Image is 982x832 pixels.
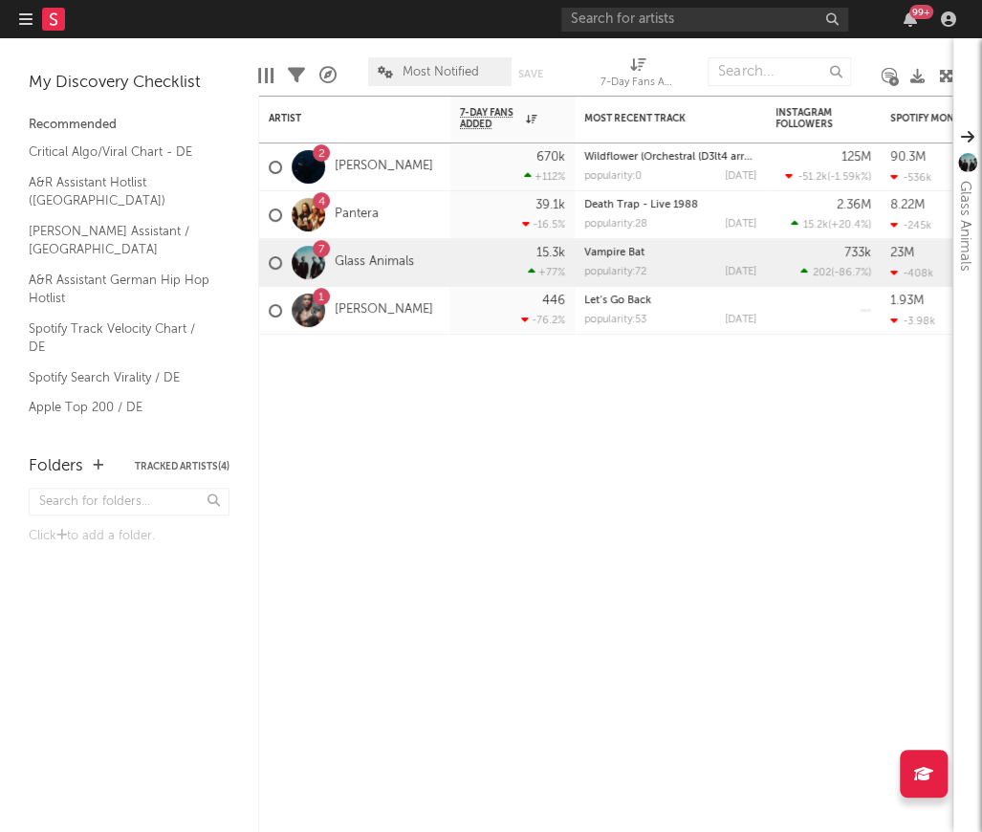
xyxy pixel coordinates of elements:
[725,171,756,182] div: [DATE]
[890,267,933,279] div: -408k
[890,295,924,307] div: 1.93M
[775,107,842,130] div: Instagram Followers
[584,267,646,277] div: popularity: 72
[953,181,976,272] div: Glass Animals
[909,5,933,19] div: 99 +
[584,315,646,325] div: popularity: 53
[600,48,677,103] div: 7-Day Fans Added (7-Day Fans Added)
[29,142,210,163] a: Critical Algo/Viral Chart - DE
[890,171,931,184] div: -536k
[536,247,565,259] div: 15.3k
[460,107,521,130] span: 7-Day Fans Added
[785,170,871,183] div: ( )
[584,296,651,306] a: Let’s Go Back
[584,152,756,163] div: Wildflower (Orchestral (D3lt4 arrang.)
[335,207,379,223] a: Pantera
[29,221,210,260] a: [PERSON_NAME] Assistant / [GEOGRAPHIC_DATA]
[29,488,229,515] input: Search for folders...
[584,219,647,230] div: popularity: 28
[725,315,756,325] div: [DATE]
[335,159,433,175] a: [PERSON_NAME]
[135,462,229,471] button: Tracked Artists(4)
[834,268,868,278] span: -86.7 %
[890,315,935,327] div: -3.98k
[890,219,931,231] div: -245k
[335,254,414,271] a: Glass Animals
[403,66,479,78] span: Most Notified
[841,151,871,164] div: 125M
[29,397,210,418] a: Apple Top 200 / DE
[830,172,868,183] span: -1.59k %
[803,220,828,230] span: 15.2k
[536,151,565,164] div: 670k
[319,48,337,103] div: A&R Pipeline
[844,247,871,259] div: 733k
[584,171,642,182] div: popularity: 0
[813,268,831,278] span: 202
[269,113,412,124] div: Artist
[584,113,728,124] div: Most Recent Track
[288,48,305,103] div: Filters
[542,295,565,307] div: 446
[535,199,565,211] div: 39.1k
[890,151,926,164] div: 90.3M
[258,48,273,103] div: Edit Columns
[584,152,769,163] a: Wildflower (Orchestral (D3lt4 arrang.)
[561,8,848,32] input: Search for artists
[584,200,756,210] div: Death Trap - Live 1988
[524,170,565,183] div: +112 %
[29,455,83,478] div: Folders
[335,302,433,318] a: [PERSON_NAME]
[29,367,210,388] a: Spotify Search Virality / DE
[800,266,871,278] div: ( )
[521,314,565,326] div: -76.2 %
[831,220,868,230] span: +20.4 %
[584,248,644,258] a: Vampire Bat
[890,247,914,259] div: 23M
[528,266,565,278] div: +77 %
[791,218,871,230] div: ( )
[584,296,756,306] div: Let’s Go Back
[584,248,756,258] div: Vampire Bat
[29,172,210,211] a: A&R Assistant Hotlist ([GEOGRAPHIC_DATA])
[725,219,756,230] div: [DATE]
[518,69,543,79] button: Save
[29,72,229,95] div: My Discovery Checklist
[584,200,698,210] a: Death Trap - Live 1988
[600,72,677,95] div: 7-Day Fans Added (7-Day Fans Added)
[29,525,229,548] div: Click to add a folder.
[904,11,917,27] button: 99+
[797,172,827,183] span: -51.2k
[29,270,210,309] a: A&R Assistant German Hip Hop Hotlist
[837,199,871,211] div: 2.36M
[29,114,229,137] div: Recommended
[725,267,756,277] div: [DATE]
[29,318,210,358] a: Spotify Track Velocity Chart / DE
[708,57,851,86] input: Search...
[890,199,925,211] div: 8.22M
[522,218,565,230] div: -16.5 %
